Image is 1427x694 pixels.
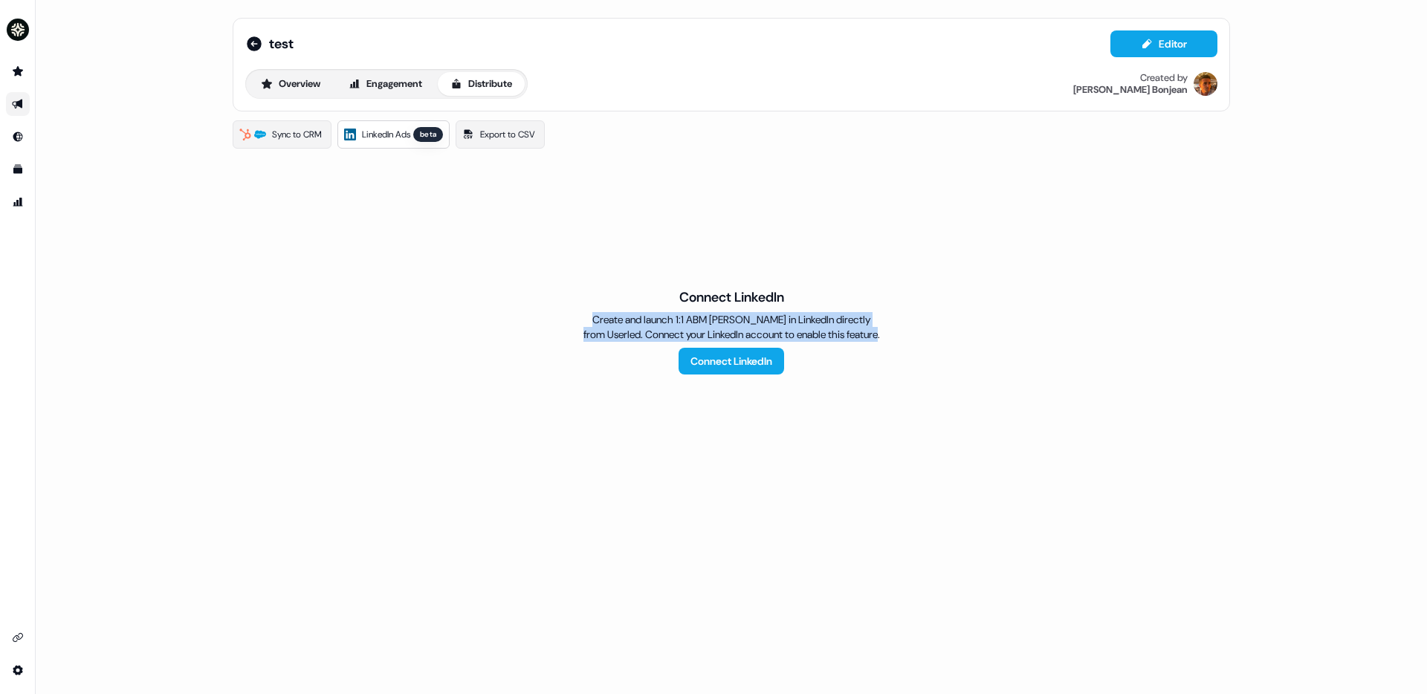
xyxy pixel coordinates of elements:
button: Editor [1110,30,1217,57]
a: Go to outbound experience [6,92,30,116]
img: Vincent [1194,72,1217,96]
button: Engagement [336,72,435,96]
a: Editor [1110,38,1217,53]
span: Create and launch 1:1 ABM [PERSON_NAME] in LinkedIn directly from Userled. Connect your LinkedIn ... [583,312,880,342]
div: [PERSON_NAME] Bonjean [1073,84,1188,96]
span: Export to CSV [480,127,535,142]
a: Go to prospects [6,59,30,83]
a: LinkedIn Adsbeta [337,120,450,149]
button: Overview [248,72,333,96]
a: Go to Inbound [6,125,30,149]
a: Go to attribution [6,190,30,214]
span: test [269,35,294,53]
a: Go to integrations [6,626,30,649]
a: Export to CSV [456,120,545,149]
span: Sync to CRM [272,127,322,142]
span: Connect LinkedIn [679,288,784,306]
span: LinkedIn Ads [362,127,410,142]
a: Connect LinkedIn [679,348,784,374]
button: Distribute [438,72,525,96]
div: Created by [1140,72,1188,84]
a: Go to integrations [6,658,30,682]
div: beta [413,127,443,142]
a: Go to templates [6,158,30,181]
a: Sync to CRM [233,120,331,149]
